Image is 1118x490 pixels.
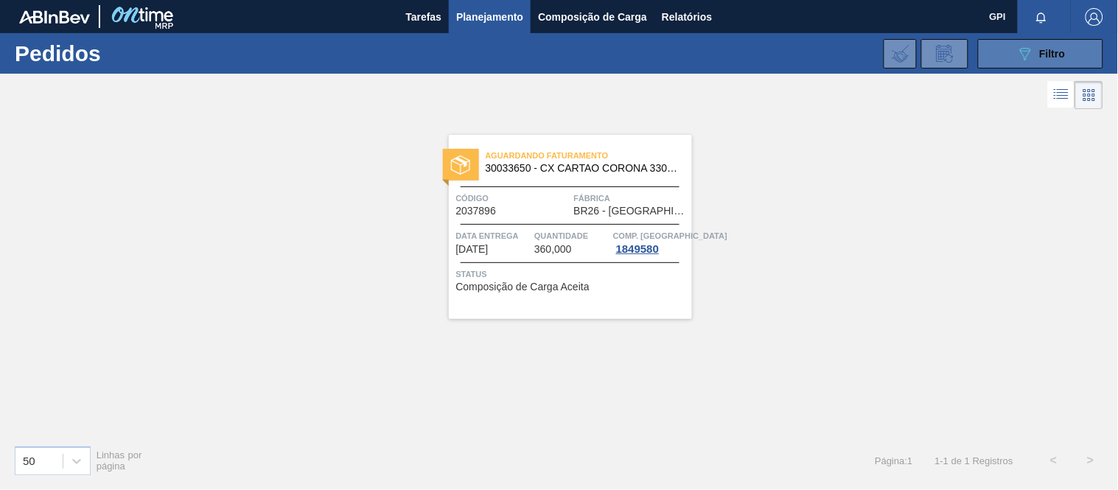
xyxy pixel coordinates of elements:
[19,10,90,24] img: TNhmsLtSVTkK8tSr43FrP2fwEKptu5GPRR3wAAAABJRU5ErkJggg==
[456,8,523,26] span: Planejamento
[1086,8,1103,26] img: Logout
[662,8,712,26] span: Relatórios
[456,267,688,281] span: Status
[456,244,489,255] span: 06/10/2025
[1075,81,1103,109] div: Visão em Cards
[1048,81,1075,109] div: Visão em Lista
[538,8,647,26] span: Composição de Carga
[613,228,727,243] span: Comp. Carga
[1035,442,1072,479] button: <
[574,191,688,206] span: Fábrica
[574,206,688,217] span: BR26 - Uberlândia
[1040,48,1066,60] span: Filtro
[15,45,226,62] h1: Pedidos
[613,243,662,255] div: 1849580
[884,39,917,69] div: Importar Negociações dos Pedidos
[613,228,688,255] a: Comp. [GEOGRAPHIC_DATA]1849580
[1072,442,1109,479] button: >
[451,155,470,175] img: status
[978,39,1103,69] button: Filtro
[97,449,142,472] span: Linhas por página
[486,148,692,163] span: Aguardando Faturamento
[534,228,609,243] span: Quantidade
[921,39,968,69] div: Solicitação de Revisão de Pedidos
[427,135,692,319] a: statusAguardando Faturamento30033650 - CX CARTAO CORONA 330 C6 NIV24Código2037896FábricaBR26 - [G...
[23,455,35,467] div: 50
[456,191,570,206] span: Código
[456,281,590,293] span: Composição de Carga Aceita
[486,163,680,174] span: 30033650 - CX CARTAO CORONA 330 C6 NIV24
[456,206,497,217] span: 2037896
[875,455,912,466] span: Página : 1
[534,244,572,255] span: 360,000
[456,228,531,243] span: Data Entrega
[405,8,441,26] span: Tarefas
[935,455,1013,466] span: 1 - 1 de 1 Registros
[1018,7,1065,27] button: Notificações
